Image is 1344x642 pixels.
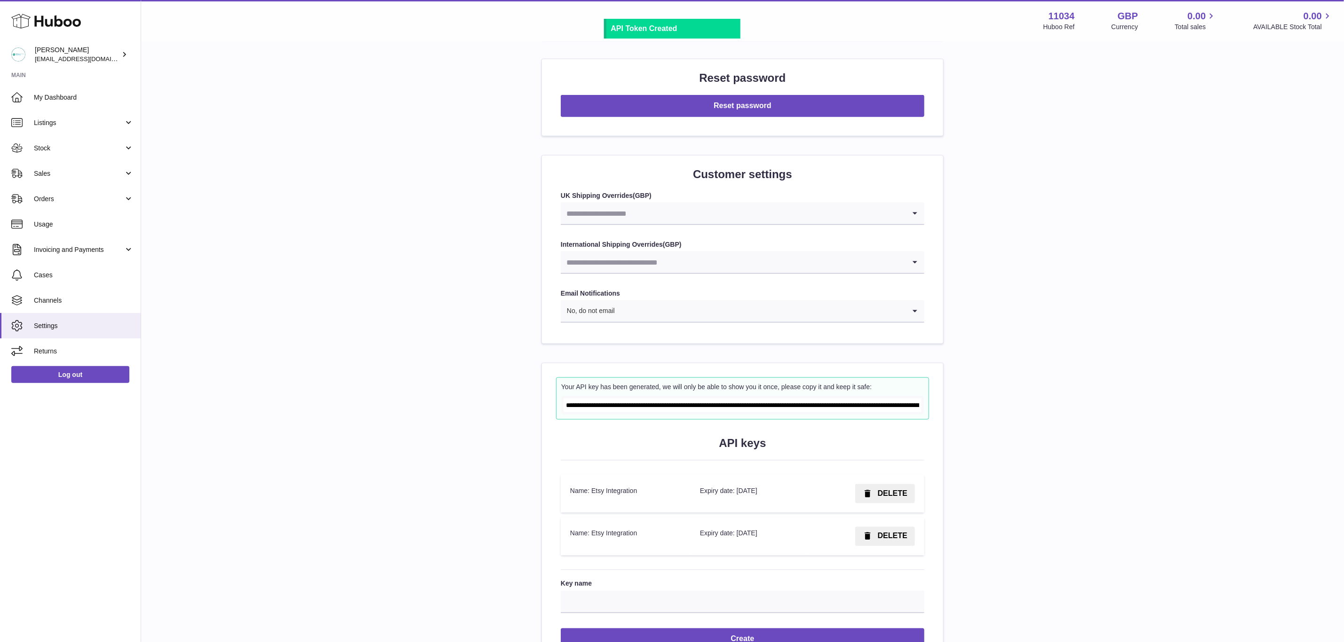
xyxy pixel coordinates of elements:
[561,191,924,200] label: UK Shipping Overrides
[878,532,907,540] span: DELETE
[878,489,907,497] span: DELETE
[561,289,924,298] label: Email Notifications
[34,245,124,254] span: Invoicing and Payments
[561,300,615,322] span: No, do not email
[561,167,924,182] h2: Customer settings
[615,300,906,322] input: Search for option
[855,484,915,503] button: DELETE
[561,300,924,323] div: Search for option
[663,241,682,248] span: ( )
[691,475,806,513] td: Expiry date: [DATE]
[1188,10,1206,23] span: 0.00
[633,192,652,199] span: ( )
[561,102,924,110] a: Reset password
[34,271,134,280] span: Cases
[34,118,124,127] span: Listings
[561,203,924,225] div: Search for option
[561,475,691,513] td: Name: Etsy Integration
[34,321,134,330] span: Settings
[1112,23,1138,31] div: Currency
[34,296,134,305] span: Channels
[561,95,924,117] button: Reset password
[1304,10,1322,23] span: 0.00
[635,192,649,199] strong: GBP
[34,169,124,178] span: Sales
[34,93,134,102] span: My Dashboard
[11,366,129,383] a: Log out
[561,251,906,273] input: Search for option
[35,46,119,63] div: [PERSON_NAME]
[561,240,924,249] label: International Shipping Overrides
[1118,10,1138,23] strong: GBP
[691,517,806,556] td: Expiry date: [DATE]
[1043,23,1075,31] div: Huboo Ref
[561,251,924,274] div: Search for option
[11,47,25,62] img: internalAdmin-11034@internal.huboo.com
[1049,10,1075,23] strong: 11034
[35,55,138,63] span: [EMAIL_ADDRESS][DOMAIN_NAME]
[1253,23,1333,31] span: AVAILABLE Stock Total
[561,517,691,556] td: Name: Etsy Integration
[1175,23,1217,31] span: Total sales
[34,144,124,153] span: Stock
[1175,10,1217,31] a: 0.00 Total sales
[561,383,924,391] div: Your API key has been generated, we will only be able to show you it once, please copy it and kee...
[611,23,736,34] div: API Token Created
[561,70,924,86] h2: Reset password
[34,347,134,356] span: Returns
[855,527,915,546] button: DELETE
[34,220,134,229] span: Usage
[665,241,679,248] strong: GBP
[561,436,924,451] h2: API keys
[1253,10,1333,31] a: 0.00 AVAILABLE Stock Total
[34,195,124,204] span: Orders
[561,579,924,588] label: Key name
[561,203,906,224] input: Search for option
